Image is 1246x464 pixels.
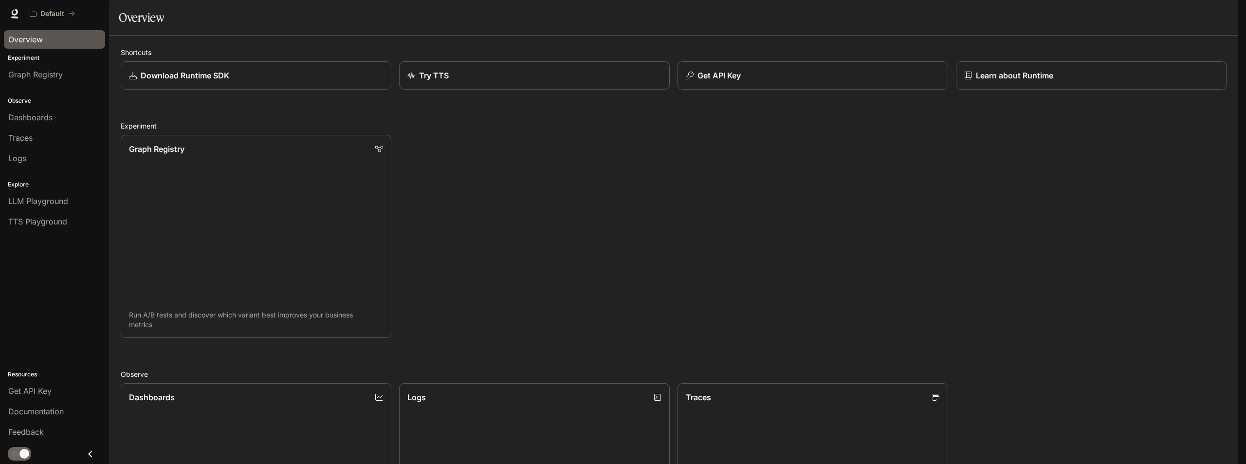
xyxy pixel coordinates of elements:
[129,143,184,155] p: Graph Registry
[121,121,1227,131] h2: Experiment
[119,8,164,27] h1: Overview
[121,61,391,90] a: Download Runtime SDK
[678,61,948,90] button: Get API Key
[141,70,229,81] p: Download Runtime SDK
[25,4,79,23] button: All workspaces
[40,10,64,18] p: Default
[956,61,1227,90] a: Learn about Runtime
[686,391,711,403] p: Traces
[419,70,449,81] p: Try TTS
[976,70,1053,81] p: Learn about Runtime
[121,47,1227,57] h2: Shortcuts
[129,391,175,403] p: Dashboards
[399,61,670,90] a: Try TTS
[121,369,1227,379] h2: Observe
[407,391,426,403] p: Logs
[129,310,383,330] p: Run A/B tests and discover which variant best improves your business metrics
[697,70,741,81] p: Get API Key
[121,135,391,338] a: Graph RegistryRun A/B tests and discover which variant best improves your business metrics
